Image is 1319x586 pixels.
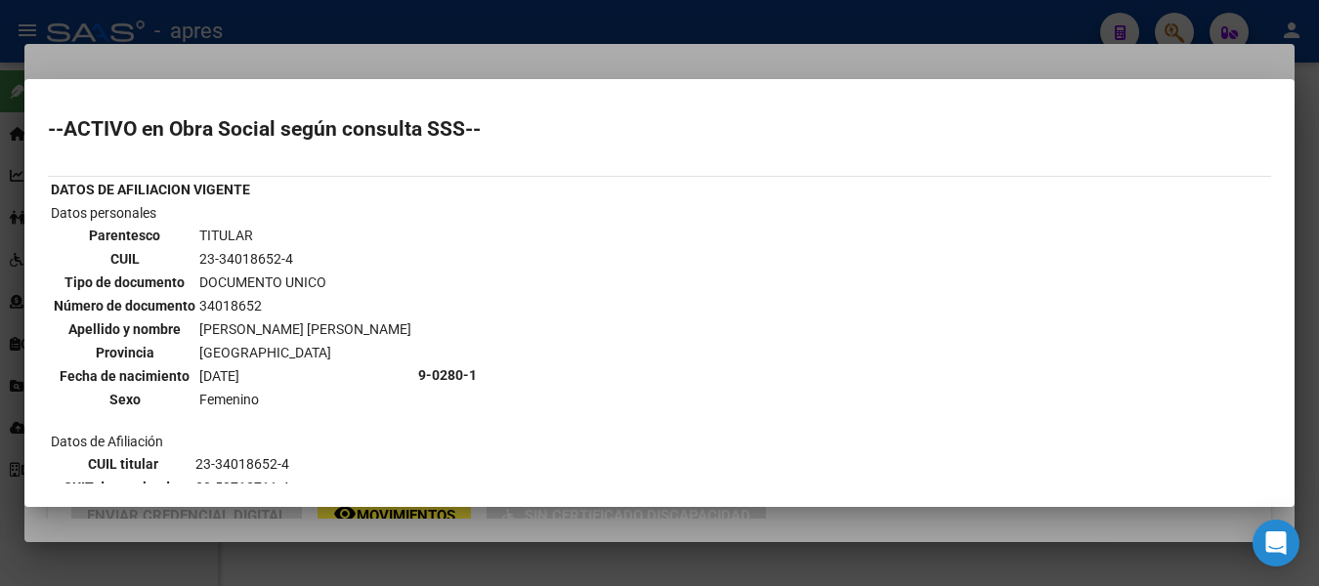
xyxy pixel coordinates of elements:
[53,477,192,498] th: CUIT de empleador
[53,453,192,475] th: CUIL titular
[198,272,412,293] td: DOCUMENTO UNICO
[194,453,375,475] td: 23-34018652-4
[53,272,196,293] th: Tipo de documento
[198,342,412,363] td: [GEOGRAPHIC_DATA]
[53,342,196,363] th: Provincia
[53,365,196,387] th: Fecha de nacimiento
[53,389,196,410] th: Sexo
[51,182,250,197] b: DATOS DE AFILIACION VIGENTE
[1253,520,1299,566] div: Open Intercom Messenger
[53,248,196,270] th: CUIL
[50,202,415,548] td: Datos personales Datos de Afiliación
[198,389,412,410] td: Femenino
[198,295,412,316] td: 34018652
[53,318,196,340] th: Apellido y nombre
[198,365,412,387] td: [DATE]
[48,119,1271,139] h2: --ACTIVO en Obra Social según consulta SSS--
[198,248,412,270] td: 23-34018652-4
[198,225,412,246] td: TITULAR
[418,367,477,383] b: 9-0280-1
[194,477,375,498] td: 30-50712711-4
[198,318,412,340] td: [PERSON_NAME] [PERSON_NAME]
[53,225,196,246] th: Parentesco
[53,295,196,316] th: Número de documento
